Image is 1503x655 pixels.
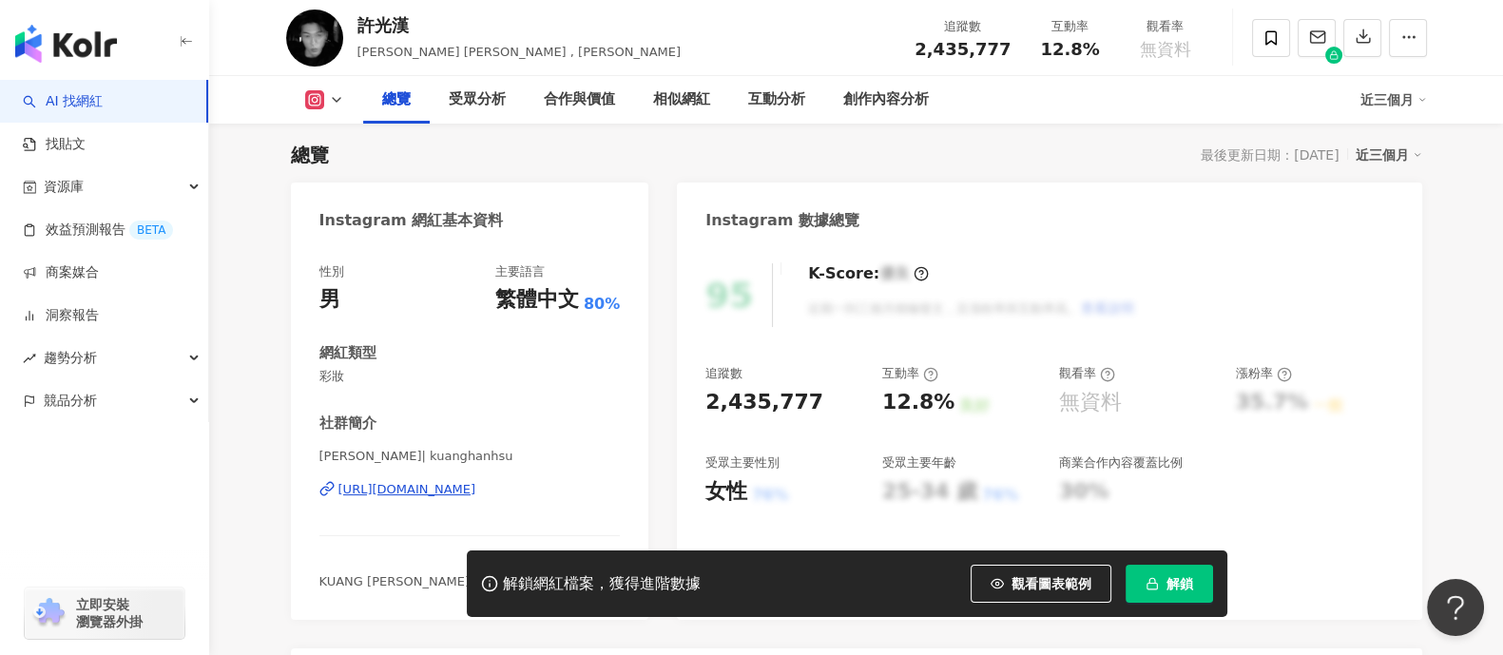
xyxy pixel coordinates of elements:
div: 追蹤數 [705,365,742,382]
span: 資源庫 [44,165,84,208]
div: 近三個月 [1356,143,1422,167]
img: KOL Avatar [286,10,343,67]
div: 網紅類型 [319,343,376,363]
a: [URL][DOMAIN_NAME] [319,481,621,498]
a: searchAI 找網紅 [23,92,103,111]
div: 觀看率 [1129,17,1202,36]
span: rise [23,352,36,365]
div: 12.8% [882,388,954,417]
div: 女性 [705,477,747,507]
div: 繁體中文 [495,285,579,315]
div: 互動率 [882,365,938,382]
div: 無資料 [1059,388,1122,417]
div: 相似網紅 [653,88,710,111]
div: 總覽 [291,142,329,168]
span: 無資料 [1140,40,1191,59]
div: 受眾分析 [449,88,506,111]
div: [URL][DOMAIN_NAME] [338,481,476,498]
span: 80% [584,294,620,315]
div: 商業合作內容覆蓋比例 [1059,454,1183,472]
div: 性別 [319,263,344,280]
div: 合作與價值 [544,88,615,111]
div: 互動分析 [748,88,805,111]
a: 洞察報告 [23,306,99,325]
span: [PERSON_NAME] [PERSON_NAME] , [PERSON_NAME] [357,45,682,59]
span: 彩妝 [319,368,621,385]
div: 創作內容分析 [843,88,929,111]
div: 主要語言 [495,263,545,280]
div: 最後更新日期：[DATE] [1201,147,1339,163]
img: chrome extension [30,598,67,628]
div: 2,435,777 [705,388,823,417]
div: 受眾主要性別 [705,454,780,472]
a: 效益預測報告BETA [23,221,173,240]
a: 商案媒合 [23,263,99,282]
div: 互動率 [1034,17,1107,36]
a: chrome extension立即安裝 瀏覽器外掛 [25,588,184,639]
div: 許光漢 [357,13,682,37]
button: 觀看圖表範例 [971,565,1111,603]
div: 近三個月 [1360,85,1427,115]
span: 2,435,777 [915,39,1011,59]
span: 觀看圖表範例 [1012,576,1091,591]
span: 趨勢分析 [44,337,97,379]
div: K-Score : [808,263,929,284]
span: 立即安裝 瀏覽器外掛 [76,596,143,630]
div: 總覽 [382,88,411,111]
div: 受眾主要年齡 [882,454,956,472]
img: logo [15,25,117,63]
div: 男 [319,285,340,315]
span: 解鎖 [1166,576,1193,591]
div: 追蹤數 [915,17,1011,36]
div: Instagram 數據總覽 [705,210,859,231]
div: 漲粉率 [1236,365,1292,382]
button: 解鎖 [1126,565,1213,603]
div: Instagram 網紅基本資料 [319,210,504,231]
a: 找貼文 [23,135,86,154]
span: 競品分析 [44,379,97,422]
div: 解鎖網紅檔案，獲得進階數據 [503,574,701,594]
span: [PERSON_NAME]| kuanghanhsu [319,448,621,465]
div: 觀看率 [1059,365,1115,382]
span: 12.8% [1040,40,1099,59]
div: 社群簡介 [319,414,376,433]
